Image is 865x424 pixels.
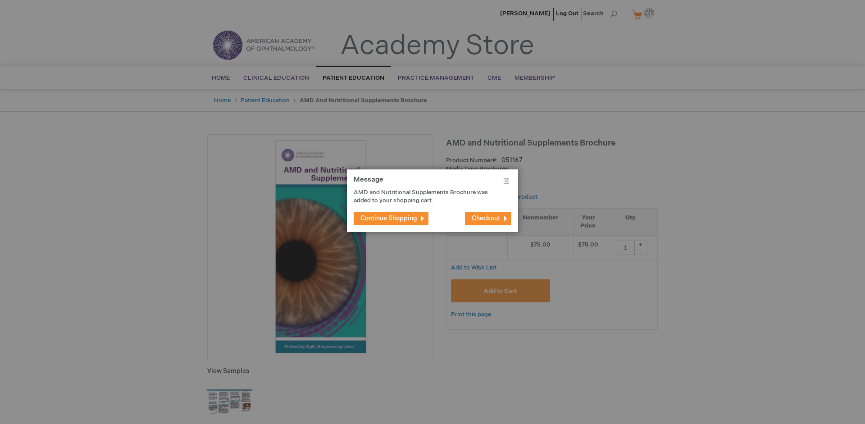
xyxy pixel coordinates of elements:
[472,214,500,222] span: Checkout
[354,176,511,188] h1: Message
[354,212,428,225] button: Continue Shopping
[354,188,498,205] p: AMD and Nutritional Supplements Brochure was added to your shopping cart.
[360,214,417,222] span: Continue Shopping
[465,212,511,225] button: Checkout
